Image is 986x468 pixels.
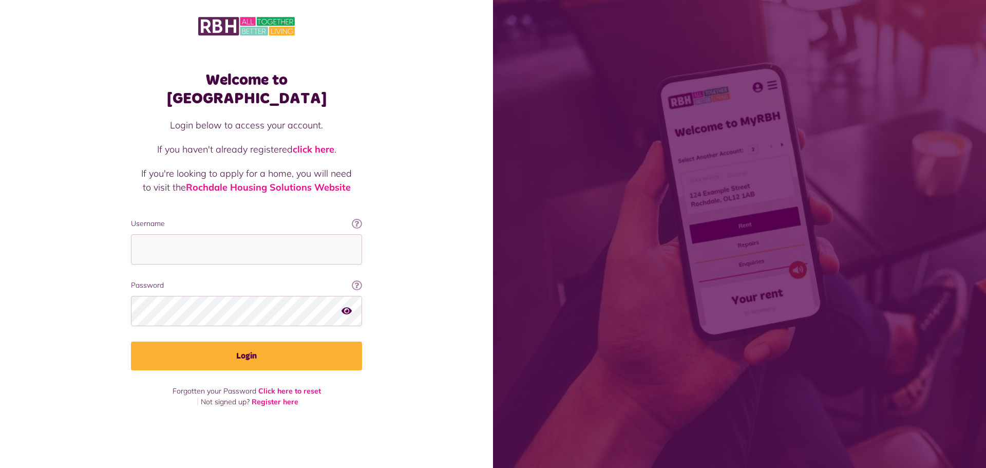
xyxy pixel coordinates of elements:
[198,15,295,37] img: MyRBH
[131,71,362,108] h1: Welcome to [GEOGRAPHIC_DATA]
[141,118,352,132] p: Login below to access your account.
[131,342,362,370] button: Login
[186,181,351,193] a: Rochdale Housing Solutions Website
[173,386,256,396] span: Forgotten your Password
[131,218,362,229] label: Username
[258,386,321,396] a: Click here to reset
[141,142,352,156] p: If you haven't already registered .
[252,397,298,406] a: Register here
[201,397,250,406] span: Not signed up?
[293,143,334,155] a: click here
[141,166,352,194] p: If you're looking to apply for a home, you will need to visit the
[131,280,362,291] label: Password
